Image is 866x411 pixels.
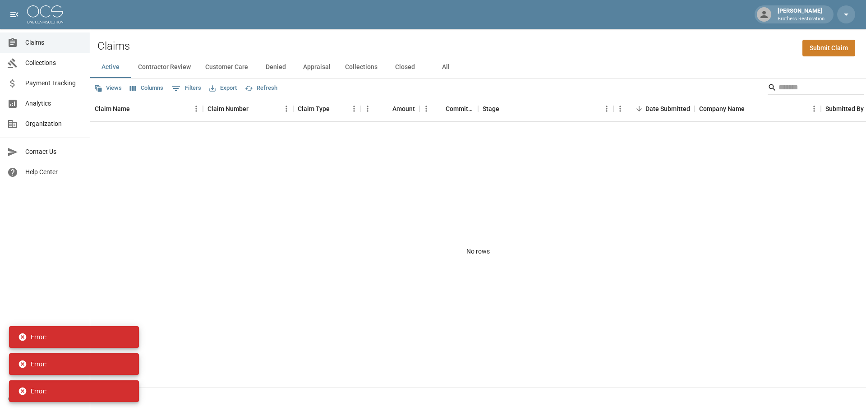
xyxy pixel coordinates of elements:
[483,96,499,121] div: Stage
[280,102,293,115] button: Menu
[699,96,745,121] div: Company Name
[130,102,143,115] button: Sort
[347,102,361,115] button: Menu
[633,102,645,115] button: Sort
[25,99,83,108] span: Analytics
[243,81,280,95] button: Refresh
[774,6,828,23] div: [PERSON_NAME]
[425,56,466,78] button: All
[499,102,512,115] button: Sort
[419,96,478,121] div: Committed Amount
[25,38,83,47] span: Claims
[433,102,446,115] button: Sort
[25,119,83,129] span: Organization
[745,102,757,115] button: Sort
[361,96,419,121] div: Amount
[25,167,83,177] span: Help Center
[446,96,474,121] div: Committed Amount
[600,102,613,115] button: Menu
[296,56,338,78] button: Appraisal
[90,122,866,381] div: No rows
[18,356,46,372] div: Error:
[338,56,385,78] button: Collections
[97,40,130,53] h2: Claims
[298,96,330,121] div: Claim Type
[18,329,46,345] div: Error:
[131,56,198,78] button: Contractor Review
[768,80,864,97] div: Search
[18,383,46,399] div: Error:
[207,96,249,121] div: Claim Number
[128,81,166,95] button: Select columns
[25,147,83,157] span: Contact Us
[645,96,690,121] div: Date Submitted
[207,81,239,95] button: Export
[361,102,374,115] button: Menu
[330,102,342,115] button: Sort
[27,5,63,23] img: ocs-logo-white-transparent.png
[95,96,130,121] div: Claim Name
[380,102,392,115] button: Sort
[807,102,821,115] button: Menu
[92,81,124,95] button: Views
[8,394,82,403] div: © 2025 One Claim Solution
[825,96,864,121] div: Submitted By
[90,56,866,78] div: dynamic tabs
[613,96,695,121] div: Date Submitted
[778,15,825,23] p: Brothers Restoration
[198,56,255,78] button: Customer Care
[478,96,613,121] div: Stage
[169,81,203,96] button: Show filters
[25,79,83,88] span: Payment Tracking
[90,96,203,121] div: Claim Name
[392,96,415,121] div: Amount
[613,102,627,115] button: Menu
[255,56,296,78] button: Denied
[385,56,425,78] button: Closed
[203,96,293,121] div: Claim Number
[25,58,83,68] span: Collections
[249,102,261,115] button: Sort
[5,5,23,23] button: open drawer
[189,102,203,115] button: Menu
[802,40,855,56] a: Submit Claim
[90,56,131,78] button: Active
[695,96,821,121] div: Company Name
[419,102,433,115] button: Menu
[293,96,361,121] div: Claim Type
